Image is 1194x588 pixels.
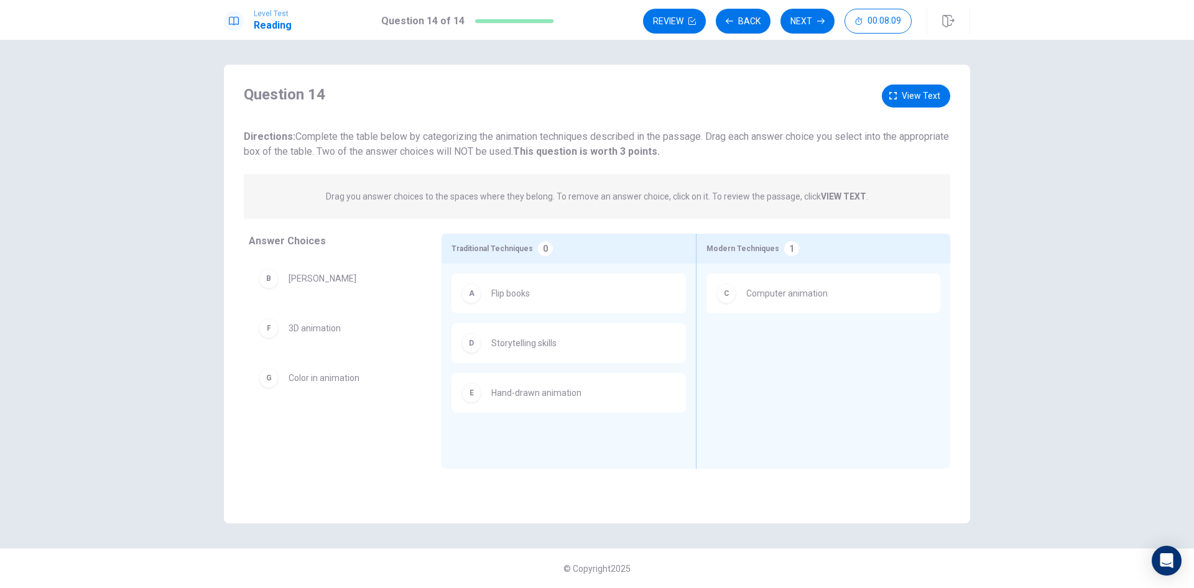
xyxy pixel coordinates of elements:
[461,333,481,353] div: D
[249,308,422,348] div: F3D animation
[643,9,706,34] button: Review
[259,318,279,338] div: F
[289,271,356,286] span: [PERSON_NAME]
[244,131,949,157] span: Complete the table below by categorizing the animation techniques described in the passage. Drag ...
[513,145,660,157] b: This question is worth 3 points.
[254,9,292,18] span: Level Test
[882,85,950,108] button: View text
[249,358,422,398] div: GColor in animation
[451,373,686,413] div: EHand-drawn animation
[902,88,940,104] span: View text
[706,273,940,313] div: CComputer animation
[563,564,631,574] span: © Copyright 2025
[538,241,553,256] div: 0
[259,269,279,288] div: B
[491,385,581,400] span: Hand-drawn animation
[746,286,828,301] span: Computer animation
[868,16,901,26] span: 00:08:09
[1152,546,1182,576] div: Open Intercom Messenger
[244,85,325,104] h4: Question 14
[451,323,686,363] div: DStorytelling skills
[845,9,912,34] button: 00:08:09
[780,9,835,34] button: Next
[244,131,295,142] strong: Directions:
[381,14,465,29] h1: Question 14 of 14
[706,241,779,256] span: Modern Techniques
[716,9,771,34] button: Back
[461,383,481,403] div: E
[716,283,736,303] div: C
[451,241,533,256] span: Traditional Techniques
[249,235,326,247] span: Answer Choices
[289,321,341,336] span: 3D animation
[249,259,422,298] div: B[PERSON_NAME]
[259,368,279,388] div: G
[821,191,866,201] strong: VIEW TEXT
[784,241,799,256] div: 1
[491,336,557,351] span: Storytelling skills
[289,370,359,385] span: Color in animation
[254,18,292,33] h1: Reading
[451,273,686,313] div: AFlip books
[491,286,530,301] span: Flip books
[326,189,868,204] p: Drag you answer choices to the spaces where they belong. To remove an answer choice, click on it....
[461,283,481,303] div: A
